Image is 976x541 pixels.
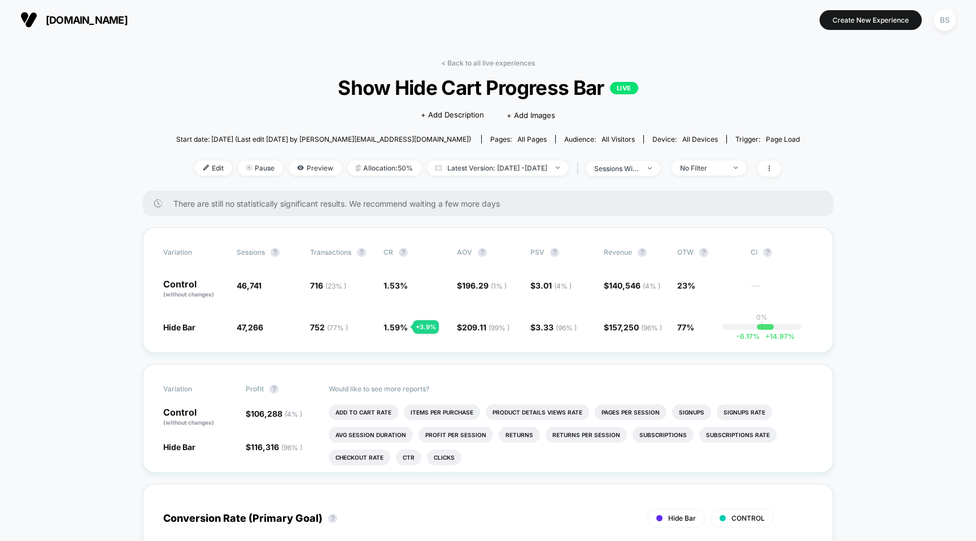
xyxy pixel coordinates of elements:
span: 1.59 % [384,322,408,332]
button: ? [271,248,280,257]
span: [DOMAIN_NAME] [46,14,128,26]
p: Control [163,408,234,427]
li: Add To Cart Rate [329,404,398,420]
div: Pages: [490,135,547,143]
span: Preview [289,160,342,176]
span: ( 99 % ) [489,324,509,332]
li: Pages Per Session [595,404,666,420]
span: + [765,332,770,341]
span: Profit [246,385,264,393]
span: Sessions [237,248,265,256]
img: calendar [435,165,442,171]
span: 14.97 % [760,332,795,341]
button: ? [763,248,772,257]
li: Items Per Purchase [404,404,480,420]
button: ? [328,514,337,523]
a: < Back to all live experiences [441,59,535,67]
span: (without changes) [163,419,214,426]
span: CR [384,248,393,256]
span: 752 [310,322,348,332]
li: Product Details Views Rate [486,404,589,420]
span: 140,546 [609,281,660,290]
span: ( 96 % ) [556,324,577,332]
div: Audience: [564,135,635,143]
span: all pages [517,135,547,143]
p: | [761,321,763,330]
span: $ [604,281,660,290]
span: Start date: [DATE] (Last edit [DATE] by [PERSON_NAME][EMAIL_ADDRESS][DOMAIN_NAME]) [176,135,471,143]
span: Variation [163,385,225,394]
span: 209.11 [462,322,509,332]
span: $ [246,442,302,452]
span: Allocation: 50% [347,160,421,176]
span: (without changes) [163,291,214,298]
span: There are still no statistically significant results. We recommend waiting a few more days [173,199,811,208]
button: ? [269,385,278,394]
li: Clicks [427,450,461,465]
img: end [556,167,560,169]
span: all devices [682,135,718,143]
span: -6.17 % [737,332,760,341]
div: Trigger: [735,135,800,143]
span: Page Load [766,135,800,143]
button: [DOMAIN_NAME] [17,11,131,29]
span: ( 96 % ) [641,324,662,332]
p: Control [163,280,225,299]
span: ( 77 % ) [327,324,348,332]
span: 106,288 [251,409,302,418]
span: Hide Bar [163,442,195,452]
span: 157,250 [609,322,662,332]
span: Hide Bar [668,514,696,522]
span: Revenue [604,248,632,256]
span: 716 [310,281,346,290]
span: Hide Bar [163,322,195,332]
span: CI [751,248,813,257]
span: 3.33 [535,322,577,332]
li: Avg Session Duration [329,427,413,443]
span: + Add Description [421,110,484,121]
img: Visually logo [20,11,37,28]
span: Device: [643,135,726,143]
span: Pause [238,160,283,176]
span: | [574,160,586,177]
span: ( 4 % ) [554,282,572,290]
div: + 3.9 % [413,320,439,334]
span: $ [457,322,509,332]
div: sessions with impression [594,164,639,173]
span: ( 23 % ) [325,282,346,290]
span: ( 1 % ) [491,282,507,290]
span: 77% [677,322,694,332]
span: OTW [677,248,739,257]
li: Checkout Rate [329,450,390,465]
div: BS [934,9,956,31]
span: Variation [163,248,225,257]
span: All Visitors [602,135,635,143]
span: 116,316 [251,442,302,452]
p: Would like to see more reports? [329,385,813,393]
button: ? [638,248,647,257]
p: LIVE [610,82,638,94]
button: ? [478,248,487,257]
img: edit [203,165,209,171]
span: 46,741 [237,281,262,290]
span: 196.29 [462,281,507,290]
span: AOV [457,248,472,256]
button: ? [399,248,408,257]
span: + Add Images [507,111,555,120]
span: ( 4 % ) [643,282,660,290]
span: 1.53 % [384,281,408,290]
img: end [246,165,252,171]
span: ( 4 % ) [285,410,302,418]
span: 23% [677,281,695,290]
button: BS [930,8,959,32]
span: $ [457,281,507,290]
span: $ [530,322,577,332]
span: --- [751,282,813,299]
img: end [734,167,738,169]
li: Subscriptions [633,427,694,443]
li: Ctr [396,450,421,465]
span: $ [530,281,572,290]
li: Returns [499,427,540,443]
span: Latest Version: [DATE] - [DATE] [427,160,568,176]
img: rebalance [356,165,360,171]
